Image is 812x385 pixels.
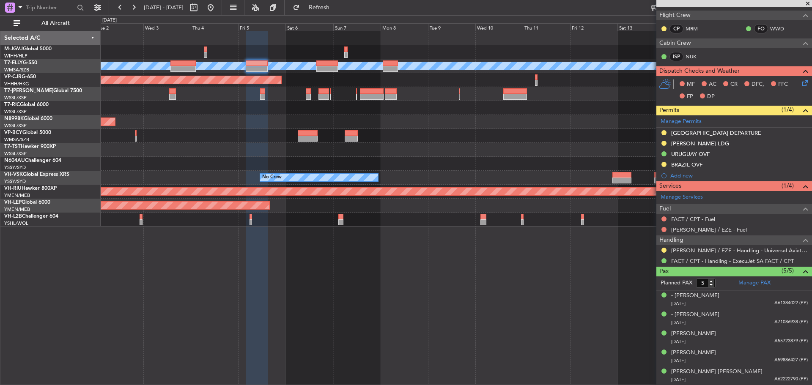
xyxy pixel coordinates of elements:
[686,53,705,60] a: NUK
[687,93,693,101] span: FP
[671,311,719,319] div: - [PERSON_NAME]
[782,105,794,114] span: (1/4)
[661,193,703,202] a: Manage Services
[4,220,28,227] a: YSHL/WOL
[428,23,475,31] div: Tue 9
[144,4,184,11] span: [DATE] - [DATE]
[262,171,282,184] div: No Crew
[4,200,50,205] a: VH-LEPGlobal 6000
[4,74,22,79] span: VP-CJR
[570,23,617,31] div: Fri 12
[686,25,705,33] a: MRM
[782,266,794,275] span: (5/5)
[671,300,686,307] span: [DATE]
[4,60,23,66] span: T7-ELLY
[4,158,25,163] span: N604AU
[671,330,716,338] div: [PERSON_NAME]
[4,192,30,199] a: YMEN/MEB
[523,23,570,31] div: Thu 11
[96,23,143,31] div: Tue 2
[26,1,74,14] input: Trip Number
[9,16,92,30] button: All Aircraft
[4,206,30,213] a: YMEN/MEB
[709,80,716,89] span: AC
[333,23,381,31] div: Sun 7
[4,186,22,191] span: VH-RIU
[671,216,715,223] a: FACT / CPT - Fuel
[4,102,20,107] span: T7-RIC
[4,200,22,205] span: VH-LEP
[661,117,702,126] a: Manage Permits
[754,24,768,33] div: FO
[4,88,82,93] a: T7-[PERSON_NAME]Global 7500
[659,235,683,245] span: Handling
[4,144,56,149] a: T7-TSTHawker 900XP
[289,1,340,14] button: Refresh
[4,164,26,171] a: YSSY/SYD
[4,102,49,107] a: T7-RICGlobal 6000
[738,279,771,287] a: Manage PAX
[4,150,27,157] a: WSSL/XSP
[659,66,740,76] span: Dispatch Checks and Weather
[671,247,808,254] a: [PERSON_NAME] / EZE - Handling - Universal Aviation [PERSON_NAME] / EZE
[4,116,24,121] span: N8998K
[671,257,794,265] a: FACT / CPT - Handling - ExecuJet SA FACT / CPT
[671,339,686,345] span: [DATE]
[774,376,808,383] span: A62222790 (PP)
[687,80,695,89] span: MF
[4,60,37,66] a: T7-ELLYG-550
[671,377,686,383] span: [DATE]
[671,292,719,300] div: - [PERSON_NAME]
[381,23,428,31] div: Mon 8
[4,158,61,163] a: N604AUChallenger 604
[285,23,333,31] div: Sat 6
[671,226,747,233] a: [PERSON_NAME] / EZE - Fuel
[659,11,691,20] span: Flight Crew
[102,17,117,24] div: [DATE]
[730,80,738,89] span: CR
[4,214,22,219] span: VH-L2B
[669,24,683,33] div: CP
[22,20,89,26] span: All Aircraft
[302,5,337,11] span: Refresh
[659,181,681,191] span: Services
[4,81,29,87] a: VHHH/HKG
[778,80,788,89] span: FFC
[671,349,716,357] div: [PERSON_NAME]
[4,172,69,177] a: VH-VSKGlobal Express XRS
[143,23,191,31] div: Wed 3
[782,181,794,190] span: (1/4)
[671,150,710,158] div: URUGUAY OVF
[774,300,808,307] span: A61384022 (PP)
[752,80,764,89] span: DFC,
[475,23,523,31] div: Wed 10
[4,130,22,135] span: VP-BCY
[659,204,671,214] span: Fuel
[659,38,691,48] span: Cabin Crew
[4,95,27,101] a: WSSL/XSP
[4,67,29,73] a: WMSA/SZB
[661,279,692,287] label: Planned PAX
[4,130,51,135] a: VP-BCYGlobal 5000
[659,267,669,276] span: Pax
[4,46,52,52] a: M-JGVJGlobal 5000
[669,52,683,61] div: ISP
[774,338,808,345] span: A55723879 (PP)
[659,106,679,115] span: Permits
[238,23,285,31] div: Fri 5
[4,53,27,59] a: WIHH/HLP
[774,319,808,326] span: A71086938 (PP)
[4,109,27,115] a: WSSL/XSP
[774,357,808,364] span: A59886427 (PP)
[707,93,715,101] span: DP
[4,172,23,177] span: VH-VSK
[670,172,808,179] div: Add new
[4,74,36,79] a: VP-CJRG-650
[671,319,686,326] span: [DATE]
[671,368,763,376] div: [PERSON_NAME] [PERSON_NAME]
[191,23,238,31] div: Thu 4
[671,129,761,137] div: [GEOGRAPHIC_DATA] DEPARTURE
[4,123,27,129] a: WSSL/XSP
[4,186,57,191] a: VH-RIUHawker 800XP
[4,46,23,52] span: M-JGVJ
